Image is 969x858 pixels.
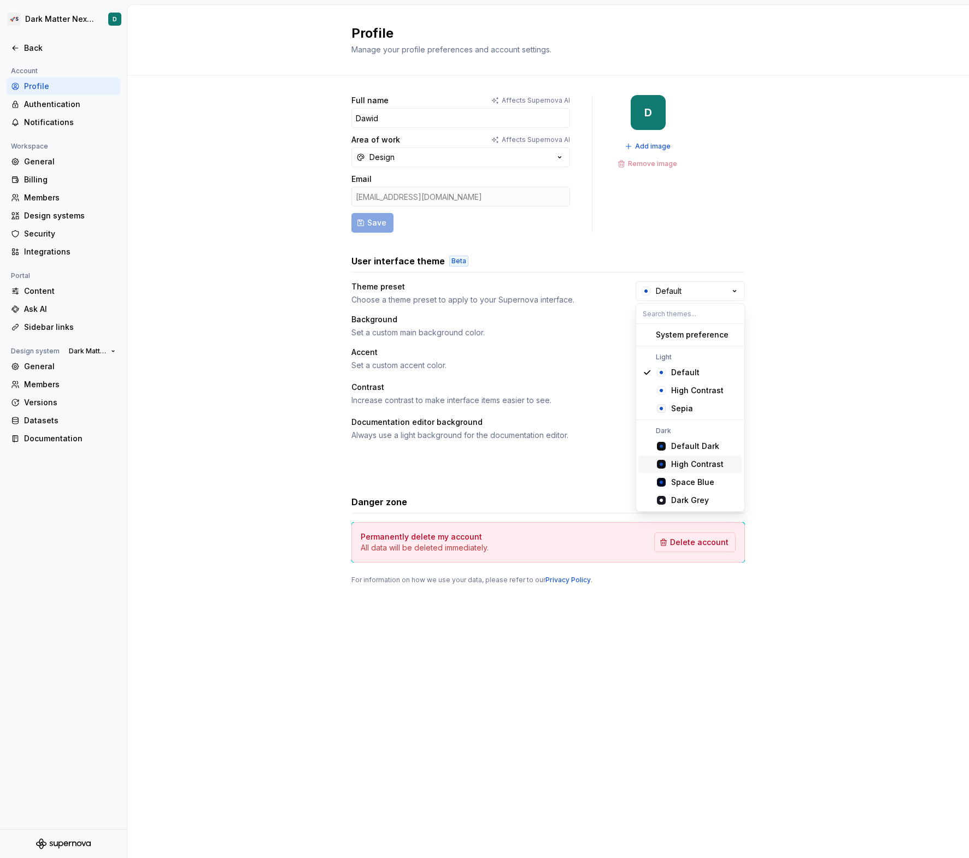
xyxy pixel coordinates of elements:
[25,14,95,25] div: Dark Matter Next Gen
[7,430,120,447] a: Documentation
[24,192,116,203] div: Members
[7,243,120,261] a: Integrations
[7,282,120,300] a: Content
[7,189,120,206] a: Members
[7,153,120,170] a: General
[24,117,116,128] div: Notifications
[24,210,116,221] div: Design systems
[2,7,125,31] button: 🚀SDark Matter Next GenD
[644,108,652,117] div: D
[351,25,732,42] h2: Profile
[7,412,120,429] a: Datasets
[671,441,719,452] div: Default Dark
[654,532,736,552] button: Delete account
[24,246,116,257] div: Integrations
[7,207,120,224] a: Design systems
[635,142,671,151] span: Add image
[113,15,117,23] div: D
[351,576,745,584] div: For information on how we use your data, please refer to our .
[24,81,116,92] div: Profile
[351,45,551,54] span: Manage your profile preferences and account settings.
[24,433,116,444] div: Documentation
[24,156,116,167] div: General
[351,134,400,145] label: Area of work
[670,537,729,548] span: Delete account
[369,152,395,163] div: Design
[636,304,744,323] input: Search themes...
[351,327,616,338] div: Set a custom main background color.
[671,385,724,396] div: High Contrast
[7,114,120,131] a: Notifications
[351,495,407,508] h3: Danger zone
[351,95,389,106] label: Full name
[7,376,120,393] a: Members
[7,96,120,113] a: Authentication
[7,269,34,282] div: Portal
[7,140,52,153] div: Workspace
[7,171,120,188] a: Billing
[24,228,116,239] div: Security
[671,495,709,506] div: Dark Grey
[656,329,729,340] div: System preference
[7,64,42,78] div: Account
[351,174,372,185] label: Email
[7,394,120,411] a: Versions
[671,459,724,470] div: High Contrast
[7,225,120,242] a: Security
[7,78,120,95] a: Profile
[351,417,696,428] div: Documentation editor background
[351,255,445,268] h3: User interface theme
[351,294,616,305] div: Choose a theme preset to apply to your Supernova interface.
[24,415,116,426] div: Datasets
[7,358,120,375] a: General
[361,542,489,553] p: All data will be deleted immediately.
[7,39,120,57] a: Back
[7,345,64,358] div: Design system
[351,347,616,358] div: Accent
[545,576,591,584] a: Privacy Policy
[671,477,714,488] div: Space Blue
[351,430,696,441] div: Always use a light background for the documentation editor.
[351,281,616,292] div: Theme preset
[351,314,616,325] div: Background
[7,318,120,336] a: Sidebar links
[8,13,21,26] div: 🚀S
[636,324,744,511] div: Search themes...
[24,174,116,185] div: Billing
[621,139,676,154] button: Add image
[24,322,116,333] div: Sidebar links
[24,304,116,315] div: Ask AI
[638,427,742,435] div: Dark
[502,96,570,105] p: Affects Supernova AI
[7,300,120,318] a: Ask AI
[24,286,116,297] div: Content
[24,43,116,54] div: Back
[351,382,616,393] div: Contrast
[671,403,693,414] div: Sepia
[24,379,116,390] div: Members
[24,99,116,110] div: Authentication
[656,286,682,297] div: Default
[351,395,616,406] div: Increase contrast to make interface items easier to see.
[24,397,116,408] div: Versions
[24,361,116,372] div: General
[351,360,616,371] div: Set a custom accent color.
[69,347,107,356] span: Dark Matter Next Gen
[502,135,570,144] p: Affects Supernova AI
[636,281,745,301] button: Default
[671,367,700,378] div: Default
[361,531,482,542] h4: Permanently delete my account
[638,353,742,362] div: Light
[449,256,468,267] div: Beta
[36,838,91,849] svg: Supernova Logo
